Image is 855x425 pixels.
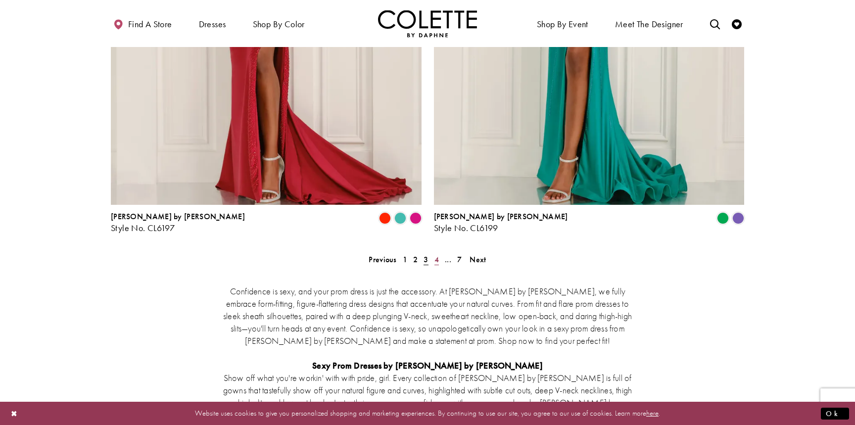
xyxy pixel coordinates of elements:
[111,10,174,37] a: Find a store
[445,254,451,265] span: ...
[421,252,431,267] span: Current page
[646,408,659,418] a: here
[457,254,462,265] span: 7
[111,212,245,233] div: Colette by Daphne Style No. CL6197
[378,10,477,37] a: Visit Home Page
[378,10,477,37] img: Colette by Daphne
[128,19,172,29] span: Find a store
[613,10,686,37] a: Meet the designer
[442,252,454,267] a: ...
[250,10,307,37] span: Shop by color
[196,10,229,37] span: Dresses
[434,211,568,222] span: [PERSON_NAME] by [PERSON_NAME]
[403,254,407,265] span: 1
[821,407,849,420] button: Submit Dialog
[424,254,428,265] span: 3
[111,211,245,222] span: [PERSON_NAME] by [PERSON_NAME]
[413,254,418,265] span: 2
[732,212,744,224] i: Violet
[434,222,498,234] span: Style No. CL6199
[534,10,591,37] span: Shop By Event
[394,212,406,224] i: Turquoise
[366,252,399,267] a: Prev Page
[410,212,422,224] i: Fuchsia
[454,252,465,267] a: 7
[537,19,588,29] span: Shop By Event
[470,254,486,265] span: Next
[312,360,543,371] strong: Sexy Prom Dresses by [PERSON_NAME] by [PERSON_NAME]
[6,405,23,422] button: Close Dialog
[717,212,729,224] i: Emerald
[379,212,391,224] i: Scarlet
[615,19,683,29] span: Meet the designer
[111,222,175,234] span: Style No. CL6197
[71,407,784,420] p: Website uses cookies to give you personalized shopping and marketing experiences. By continuing t...
[400,252,410,267] a: 1
[431,252,442,267] a: 4
[434,212,568,233] div: Colette by Daphne Style No. CL6199
[369,254,396,265] span: Previous
[199,19,226,29] span: Dresses
[217,372,638,421] p: Show off what you're workin' with with pride, girl. Every collection of [PERSON_NAME] by [PERSON_...
[217,285,638,347] p: Confidence is sexy, and your prom dress is just the accessory. At [PERSON_NAME] by [PERSON_NAME],...
[708,10,722,37] a: Toggle search
[253,19,305,29] span: Shop by color
[410,252,421,267] a: 2
[729,10,744,37] a: Check Wishlist
[434,254,439,265] span: 4
[467,252,489,267] a: Next Page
